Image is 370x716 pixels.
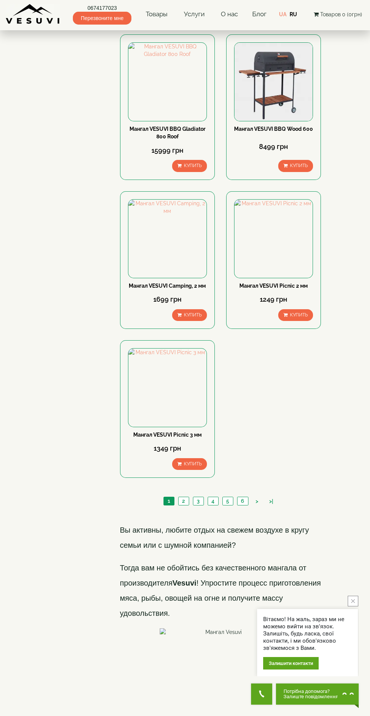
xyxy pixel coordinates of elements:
a: Мангал VESUVI Picnic 2 мм [239,283,308,289]
div: 1699 грн [128,294,207,304]
a: Мангал VESUVI Picnic 3 мм [133,432,202,438]
span: Потрібна допомога? [284,689,338,694]
span: Залиште повідомлення [284,694,338,699]
img: Мангал VESUVI Camping, 2 мм [128,200,207,278]
span: Товаров 0 (0грн) [320,11,362,17]
a: 3 [193,497,203,505]
a: Услуги [182,6,207,23]
a: Мангал VESUVI Camping, 2 мм [129,283,206,289]
button: Товаров 0 (0грн) [311,10,364,19]
h3: Тогда вам не обойтись без качественного мангала от производителя ! Упростите процесс приготовлени... [120,560,321,621]
span: 1 [168,498,170,504]
span: Купить [184,312,202,318]
a: RU [290,11,297,17]
b: Vesuvi [173,579,196,587]
div: 8499 грн [234,142,313,152]
a: 0674177023 [73,4,131,12]
div: 1349 грн [128,443,207,453]
button: Chat button [276,683,359,705]
div: 1249 грн [234,294,313,304]
button: Get Call button [251,683,272,705]
a: >| [265,497,277,505]
img: Мангал VESUVI Picnic 2 мм [234,200,313,278]
img: Завод VESUVI [6,4,60,25]
a: UA [279,11,287,17]
span: Купить [290,163,308,168]
div: Залишити контакти [263,657,319,670]
span: Купить [184,163,202,168]
button: close button [348,596,358,606]
a: 2 [178,497,189,505]
img: Мангал VESUVI Picnic 3 мм [128,349,207,427]
span: Купить [184,461,202,466]
button: Купить [172,309,207,321]
span: Купить [290,312,308,318]
img: Мангал VESUVI BBQ Gladiator 800 Roof [128,43,207,121]
a: 4 [208,497,218,505]
button: Купить [172,458,207,470]
a: О нас [219,6,240,23]
a: > [252,497,262,505]
a: Мангал VESUVI BBQ Wood 600 [234,126,313,132]
div: 15999 грн [128,146,207,155]
div: Вітаємо! На жаль, зараз ми не можемо вийти на зв'язок. Залишіть, будь ласка, свої контакти, і ми ... [263,616,352,652]
button: Купить [278,309,313,321]
button: Купить [172,160,207,172]
span: Перезвоните мне [73,12,131,25]
a: 6 [237,497,248,505]
a: Мангал VESUVI BBQ Gladiator 800 Roof [129,126,205,139]
button: Купить [278,160,313,172]
a: 5 [222,497,233,505]
a: Товары [144,6,170,23]
a: Блог [252,10,267,18]
img: Мангал VESUVI BBQ Wood 600 [234,43,313,121]
h3: Вы активны, любите отдых на свежем воздухе в кругу семьи или с шумной компанией? [120,522,321,553]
